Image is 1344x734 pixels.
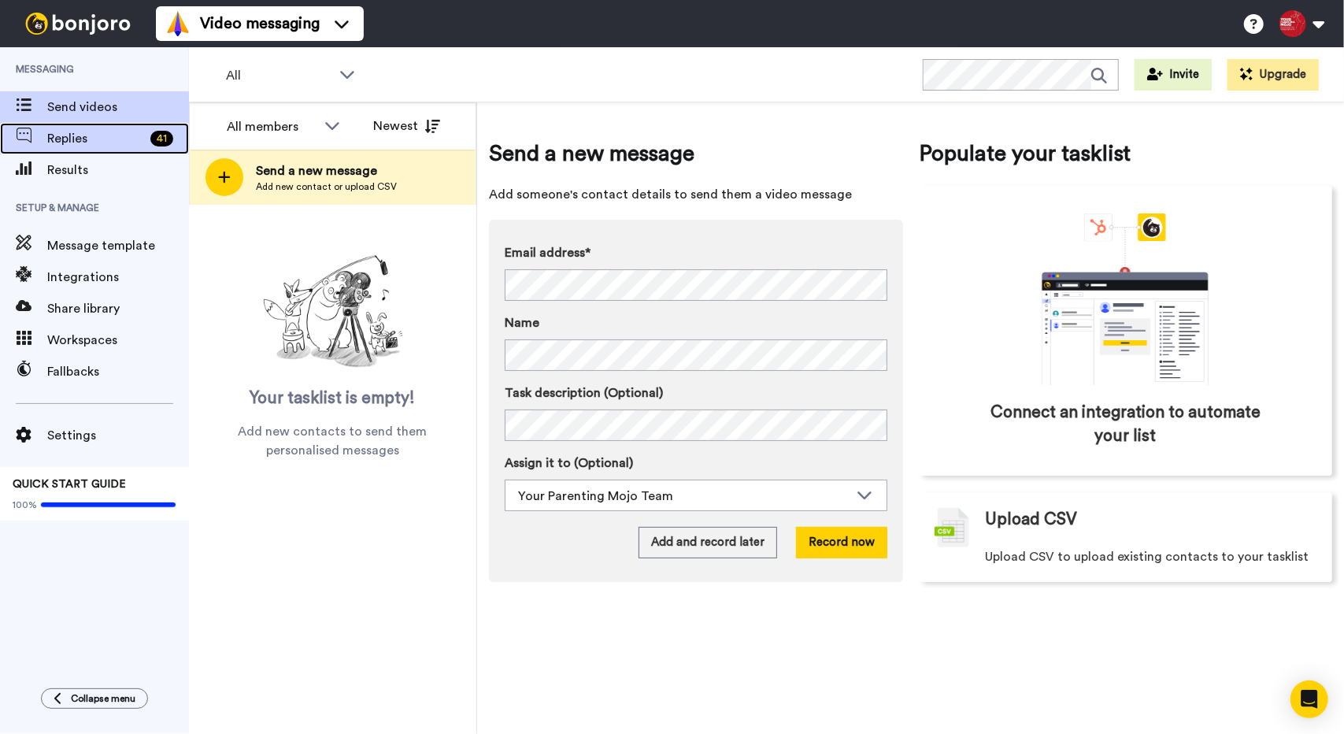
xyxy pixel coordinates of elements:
[47,268,189,287] span: Integrations
[47,161,189,180] span: Results
[227,117,317,136] div: All members
[505,243,887,262] label: Email address*
[986,401,1265,448] span: Connect an integration to automate your list
[47,98,189,117] span: Send videos
[935,508,969,547] img: csv-grey.png
[165,11,191,36] img: vm-color.svg
[213,422,453,460] span: Add new contacts to send them personalised messages
[47,299,189,318] span: Share library
[985,547,1309,566] span: Upload CSV to upload existing contacts to your tasklist
[505,454,887,473] label: Assign it to (Optional)
[985,508,1077,532] span: Upload CSV
[505,313,539,332] span: Name
[13,499,37,511] span: 100%
[1227,59,1319,91] button: Upgrade
[47,426,189,445] span: Settings
[919,138,1332,169] span: Populate your tasklist
[1290,680,1328,718] div: Open Intercom Messenger
[226,66,331,85] span: All
[1135,59,1212,91] button: Invite
[1007,213,1243,385] div: animation
[254,249,412,375] img: ready-set-action.png
[639,527,777,558] button: Add and record later
[47,129,144,148] span: Replies
[19,13,137,35] img: bj-logo-header-white.svg
[13,479,126,490] span: QUICK START GUIDE
[47,331,189,350] span: Workspaces
[489,185,903,204] span: Add someone's contact details to send them a video message
[256,180,397,193] span: Add new contact or upload CSV
[71,692,135,705] span: Collapse menu
[47,362,189,381] span: Fallbacks
[150,131,173,146] div: 41
[796,527,887,558] button: Record now
[250,387,416,410] span: Your tasklist is empty!
[47,236,189,255] span: Message template
[518,487,849,506] div: Your Parenting Mojo Team
[200,13,320,35] span: Video messaging
[505,384,887,402] label: Task description (Optional)
[41,688,148,709] button: Collapse menu
[489,138,903,169] span: Send a new message
[361,110,452,142] button: Newest
[256,161,397,180] span: Send a new message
